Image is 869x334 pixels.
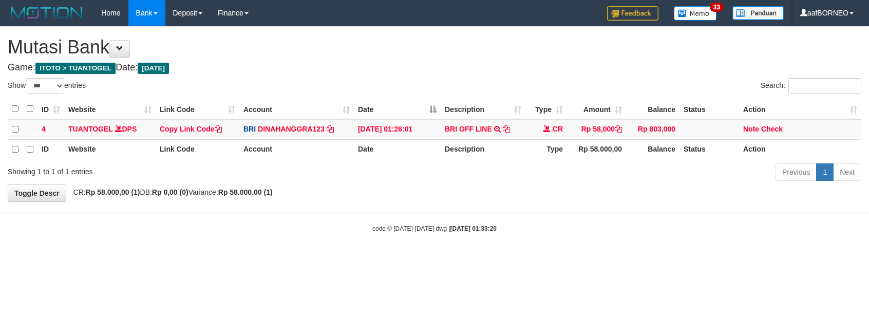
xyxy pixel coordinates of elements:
small: code © [DATE]-[DATE] dwg | [372,225,497,232]
th: Description [441,139,525,159]
img: MOTION_logo.png [8,5,86,21]
span: [DATE] [138,63,169,74]
span: 33 [710,3,724,12]
td: DPS [64,119,156,140]
img: Feedback.jpg [607,6,658,21]
h4: Game: Date: [8,63,861,73]
a: Next [833,163,861,181]
th: Account [239,139,354,159]
th: Website [64,139,156,159]
th: Status [679,139,739,159]
a: Copy BRI OFF LINE to clipboard [503,125,510,133]
th: Account: activate to sort column ascending [239,99,354,119]
img: Button%20Memo.svg [674,6,717,21]
a: 1 [816,163,834,181]
a: Copy DINAHANGGRA123 to clipboard [327,125,334,133]
th: Link Code [156,139,239,159]
strong: Rp 0,00 (0) [152,188,188,196]
td: [DATE] 01:26:01 [354,119,441,140]
a: Toggle Descr [8,184,66,202]
th: Description: activate to sort column ascending [441,99,525,119]
span: BRI [243,125,256,133]
td: Rp 803,000 [626,119,679,140]
a: DINAHANGGRA123 [258,125,325,133]
a: BRI OFF LINE [445,125,492,133]
th: Date [354,139,441,159]
span: CR [553,125,563,133]
strong: Rp 58.000,00 (1) [218,188,273,196]
th: Website: activate to sort column ascending [64,99,156,119]
label: Search: [761,78,861,94]
a: Copy Link Code [160,125,222,133]
th: ID: activate to sort column ascending [37,99,64,119]
th: Link Code: activate to sort column ascending [156,99,239,119]
a: Previous [776,163,817,181]
a: Check [761,125,783,133]
a: Note [743,125,759,133]
input: Search: [788,78,861,94]
img: panduan.png [732,6,784,20]
h1: Mutasi Bank [8,37,861,58]
td: Rp 58,000 [567,119,626,140]
th: Balance [626,139,679,159]
select: Showentries [26,78,64,94]
th: Date: activate to sort column descending [354,99,441,119]
th: ID [37,139,64,159]
strong: [DATE] 01:33:20 [450,225,497,232]
a: Copy Rp 58,000 to clipboard [615,125,622,133]
span: 4 [42,125,46,133]
th: Amount: activate to sort column ascending [567,99,626,119]
th: Status [679,99,739,119]
a: TUANTOGEL [68,125,113,133]
div: Showing 1 to 1 of 1 entries [8,162,354,177]
span: ITOTO > TUANTOGEL [35,63,116,74]
th: Balance [626,99,679,119]
th: Action [739,139,861,159]
strong: Rp 58.000,00 (1) [86,188,140,196]
th: Type [525,139,567,159]
th: Rp 58.000,00 [567,139,626,159]
th: Type: activate to sort column ascending [525,99,567,119]
th: Action: activate to sort column ascending [739,99,861,119]
span: CR: DB: Variance: [68,188,273,196]
label: Show entries [8,78,86,94]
